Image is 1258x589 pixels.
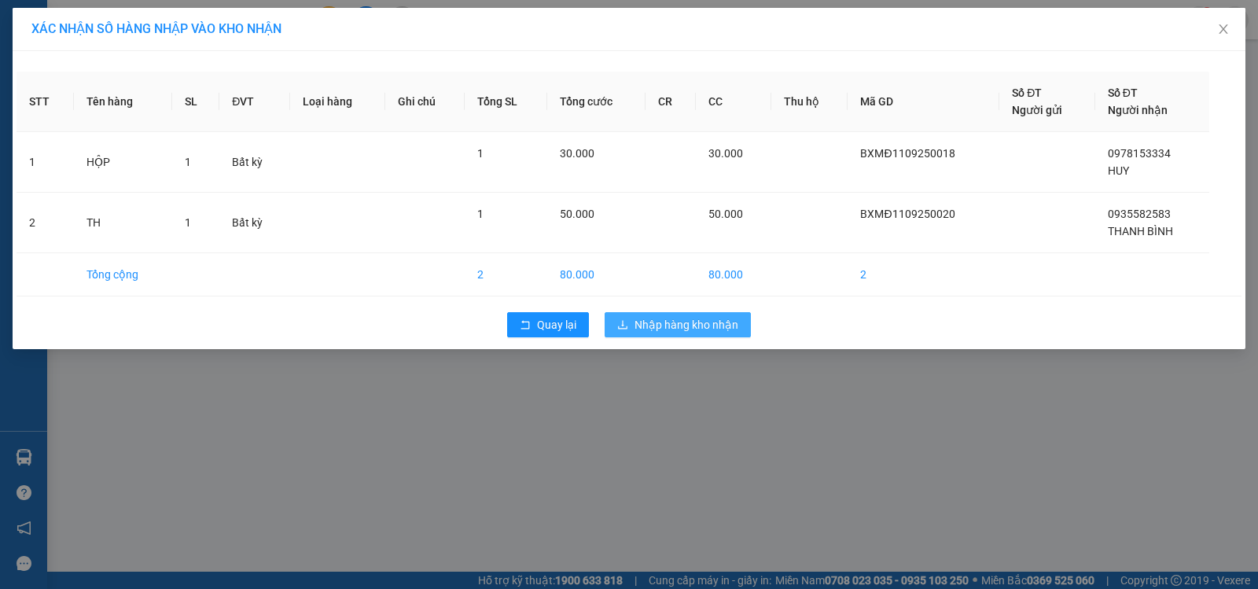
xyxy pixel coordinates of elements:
th: CC [696,72,771,132]
span: 1 [477,147,484,160]
div: Dãy 4-B15 bến xe [GEOGRAPHIC_DATA] [102,13,262,70]
span: XÁC NHẬN SỐ HÀNG NHẬP VÀO KHO NHẬN [31,21,281,36]
span: 1 [185,216,191,229]
td: 2 [465,253,547,296]
div: . [102,70,262,89]
th: Mã GD [848,72,999,132]
span: 1 [477,208,484,220]
button: Close [1201,8,1245,52]
span: 30.000 [708,147,743,160]
td: HỘP [74,132,171,193]
div: 0967712703 [102,89,262,111]
span: BXMĐ1109250020 [860,208,955,220]
td: 2 [848,253,999,296]
span: 0978153334 [1108,147,1171,160]
span: Người nhận [1108,104,1168,116]
span: HUY [1108,164,1129,177]
button: downloadNhập hàng kho nhận [605,312,751,337]
span: THANH BÌNH [1108,225,1173,237]
span: Số ĐT [1012,87,1042,99]
span: Gửi: [13,15,38,31]
th: STT [17,72,74,132]
th: Tên hàng [74,72,171,132]
span: close [1217,23,1230,35]
span: 50.000 [560,208,594,220]
div: Cư Jút [13,13,91,32]
span: Người gửi [1012,104,1062,116]
span: 30.000 [560,147,594,160]
td: Tổng cộng [74,253,171,296]
button: rollbackQuay lại [507,312,589,337]
span: BXMĐ1109250018 [860,147,955,160]
th: ĐVT [219,72,290,132]
th: Thu hộ [771,72,848,132]
th: Tổng SL [465,72,547,132]
td: TH [74,193,171,253]
span: 50.000 [708,208,743,220]
th: SL [172,72,220,132]
th: Loại hàng [290,72,384,132]
span: 0935582583 [1108,208,1171,220]
span: Nhập hàng kho nhận [635,316,738,333]
td: 80.000 [696,253,771,296]
td: 1 [17,132,74,193]
td: Bất kỳ [219,193,290,253]
span: Nhận: [102,15,140,31]
th: Ghi chú [385,72,465,132]
span: rollback [520,319,531,332]
td: 2 [17,193,74,253]
th: CR [646,72,695,132]
td: Bất kỳ [219,132,290,193]
td: 80.000 [547,253,646,296]
th: Tổng cước [547,72,646,132]
span: download [617,319,628,332]
span: 1 [185,156,191,168]
span: Quay lại [537,316,576,333]
span: Số ĐT [1108,87,1138,99]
